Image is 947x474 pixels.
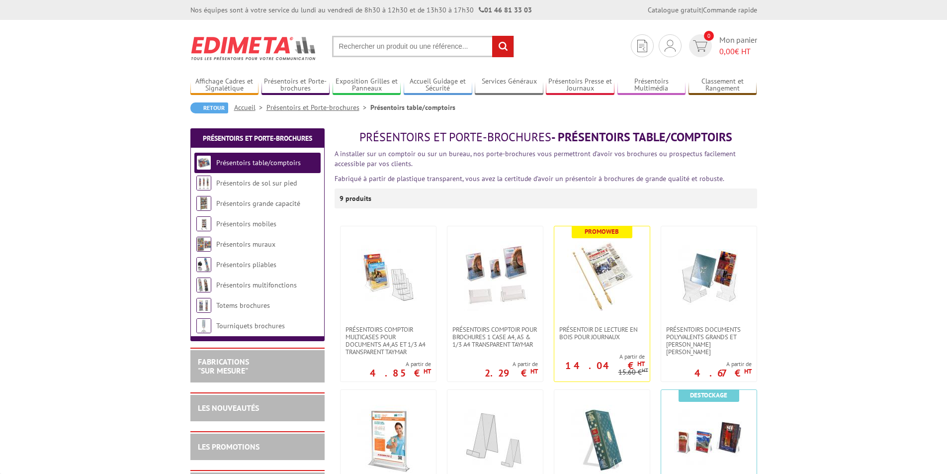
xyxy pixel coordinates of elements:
[744,367,752,376] sup: HT
[642,367,648,374] sup: HT
[617,77,686,94] a: Présentoirs Multimédia
[690,391,727,399] b: Destockage
[554,353,645,361] span: A partir de
[335,131,757,144] h1: - Présentoirs table/comptoirs
[261,77,330,94] a: Présentoirs et Porte-brochures
[216,240,275,249] a: Présentoirs muraux
[485,370,538,376] p: 2.29 €
[546,77,614,94] a: Présentoirs Presse et Journaux
[333,77,401,94] a: Exposition Grilles et Panneaux
[190,5,532,15] div: Nos équipes sont à votre service du lundi au vendredi de 8h30 à 12h30 et de 13h30 à 17h30
[485,360,538,368] span: A partir de
[554,326,650,341] a: Présentoir de lecture en bois pour journaux
[618,369,648,376] p: 15.60 €
[216,179,297,188] a: Présentoirs de sol sur pied
[196,318,211,333] img: Tourniquets brochures
[492,36,514,57] input: rechercher
[460,241,530,311] img: PRÉSENTOIRS COMPTOIR POUR BROCHURES 1 CASE A4, A5 & 1/3 A4 TRANSPARENT taymar
[216,219,276,228] a: Présentoirs mobiles
[359,129,551,145] span: Présentoirs et Porte-brochures
[475,77,543,94] a: Services Généraux
[196,237,211,252] img: Présentoirs muraux
[198,442,259,452] a: LES PROMOTIONS
[689,77,757,94] a: Classement et Rangement
[530,367,538,376] sup: HT
[216,281,297,289] a: Présentoirs multifonctions
[216,199,300,208] a: Présentoirs grande capacité
[452,326,538,348] span: PRÉSENTOIRS COMPTOIR POUR BROCHURES 1 CASE A4, A5 & 1/3 A4 TRANSPARENT taymar
[719,34,757,57] span: Mon panier
[585,227,619,236] b: Promoweb
[196,216,211,231] img: Présentoirs mobiles
[216,158,301,167] a: Présentoirs table/comptoirs
[341,326,436,356] a: Présentoirs comptoir multicases POUR DOCUMENTS A4,A5 ET 1/3 A4 TRANSPARENT TAYMAR
[353,241,423,311] img: Présentoirs comptoir multicases POUR DOCUMENTS A4,A5 ET 1/3 A4 TRANSPARENT TAYMAR
[661,326,757,356] a: Présentoirs Documents Polyvalents Grands et [PERSON_NAME] [PERSON_NAME]
[198,403,259,413] a: LES NOUVEAUTÉS
[340,189,377,208] p: 9 produits
[345,326,431,356] span: Présentoirs comptoir multicases POUR DOCUMENTS A4,A5 ET 1/3 A4 TRANSPARENT TAYMAR
[196,196,211,211] img: Présentoirs grande capacité
[719,46,757,57] span: € HT
[203,134,312,143] a: Présentoirs et Porte-brochures
[479,5,532,14] strong: 01 46 81 33 03
[190,77,259,94] a: Affichage Cadres et Signalétique
[694,360,752,368] span: A partir de
[567,241,637,311] img: Présentoir de lecture en bois pour journaux
[196,257,211,272] img: Présentoirs pliables
[703,5,757,14] a: Commande rapide
[674,241,744,311] img: Présentoirs Documents Polyvalents Grands et Petits Modèles
[370,102,455,112] li: Présentoirs table/comptoirs
[370,360,431,368] span: A partir de
[637,360,645,368] sup: HT
[404,77,472,94] a: Accueil Guidage et Sécurité
[335,174,724,183] font: Fabriqué à partir de plastique transparent, vous avez la certitude d’avoir un présentoir à brochu...
[559,326,645,341] span: Présentoir de lecture en bois pour journaux
[234,103,266,112] a: Accueil
[424,367,431,376] sup: HT
[266,103,370,112] a: Présentoirs et Porte-brochures
[198,357,249,376] a: FABRICATIONS"Sur Mesure"
[687,34,757,57] a: devis rapide 0 Mon panier 0,00€ HT
[196,155,211,170] img: Présentoirs table/comptoirs
[648,5,701,14] a: Catalogue gratuit
[196,298,211,313] img: Totems brochures
[666,326,752,356] span: Présentoirs Documents Polyvalents Grands et [PERSON_NAME] [PERSON_NAME]
[216,260,276,269] a: Présentoirs pliables
[693,40,707,52] img: devis rapide
[565,363,645,369] p: 14.04 €
[447,326,543,348] a: PRÉSENTOIRS COMPTOIR POUR BROCHURES 1 CASE A4, A5 & 1/3 A4 TRANSPARENT taymar
[665,40,676,52] img: devis rapide
[332,36,514,57] input: Rechercher un produit ou une référence...
[216,301,270,310] a: Totems brochures
[637,40,647,52] img: devis rapide
[694,370,752,376] p: 4.67 €
[190,102,228,113] a: Retour
[704,31,714,41] span: 0
[196,278,211,292] img: Présentoirs multifonctions
[719,46,735,56] span: 0,00
[370,370,431,376] p: 4.85 €
[190,30,317,67] img: Edimeta
[216,321,285,330] a: Tourniquets brochures
[196,176,211,190] img: Présentoirs de sol sur pied
[335,149,736,168] font: A installer sur un comptoir ou sur un bureau, nos porte-brochures vous permettront d’avoir vos br...
[648,5,757,15] div: |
